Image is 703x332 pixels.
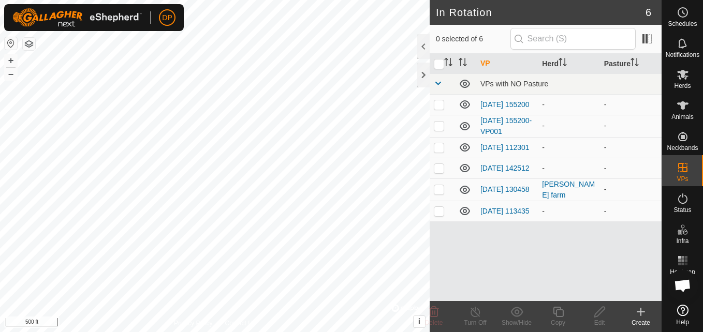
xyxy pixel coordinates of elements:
[425,319,443,326] span: Delete
[631,59,639,68] p-sorticon: Activate to sort
[174,319,213,328] a: Privacy Policy
[537,318,579,327] div: Copy
[436,34,510,44] span: 0 selected of 6
[600,115,662,137] td: -
[542,99,595,110] div: -
[646,5,651,20] span: 6
[666,52,699,58] span: Notifications
[459,59,467,68] p-sorticon: Activate to sort
[600,54,662,74] th: Pasture
[480,80,657,88] div: VPs with NO Pasture
[476,54,538,74] th: VP
[620,318,662,327] div: Create
[676,319,689,325] span: Help
[5,54,17,67] button: +
[542,179,595,201] div: [PERSON_NAME] farm
[480,116,532,135] a: [DATE] 155200-VP001
[12,8,142,27] img: Gallagher Logo
[600,158,662,178] td: -
[538,54,599,74] th: Herd
[674,83,691,89] span: Herds
[480,143,530,152] a: [DATE] 112301
[542,120,595,131] div: -
[496,318,537,327] div: Show/Hide
[662,300,703,329] a: Help
[670,269,695,275] span: Heatmap
[668,21,697,27] span: Schedules
[600,178,662,201] td: -
[418,317,420,326] span: i
[542,163,595,174] div: -
[510,28,636,50] input: Search (S)
[436,6,646,19] h2: In Rotation
[671,114,694,120] span: Animals
[542,142,595,153] div: -
[600,137,662,158] td: -
[579,318,620,327] div: Edit
[542,206,595,217] div: -
[480,100,530,109] a: [DATE] 155200
[667,145,698,151] span: Neckbands
[5,68,17,80] button: –
[444,59,452,68] p-sorticon: Activate to sort
[480,207,530,215] a: [DATE] 113435
[676,238,689,244] span: Infra
[667,270,698,301] div: Open chat
[23,38,35,50] button: Map Layers
[414,316,425,327] button: i
[455,318,496,327] div: Turn Off
[162,12,172,23] span: DP
[600,201,662,221] td: -
[559,59,567,68] p-sorticon: Activate to sort
[673,207,691,213] span: Status
[600,94,662,115] td: -
[677,176,688,182] span: VPs
[480,164,530,172] a: [DATE] 142512
[480,185,530,193] a: [DATE] 130458
[5,37,17,50] button: Reset Map
[225,319,256,328] a: Contact Us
